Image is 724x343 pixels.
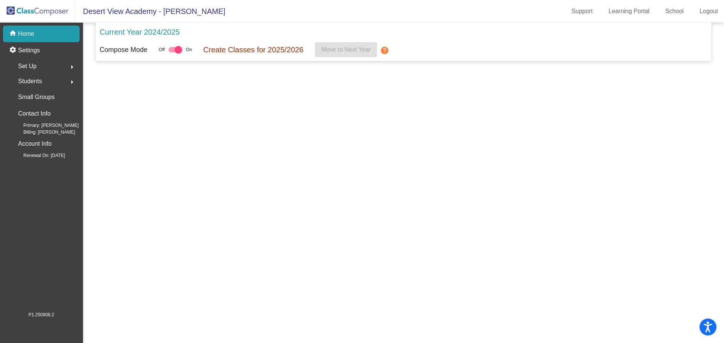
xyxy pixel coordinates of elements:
mat-icon: home [9,29,18,38]
span: Billing: [PERSON_NAME] [11,129,75,136]
a: School [659,5,690,17]
a: Support [566,5,599,17]
p: Create Classes for 2025/2026 [203,44,304,55]
span: Primary: [PERSON_NAME] [11,122,79,129]
span: Renewal On: [DATE] [11,152,65,159]
span: Desert View Academy - [PERSON_NAME] [75,5,225,17]
a: Logout [693,5,724,17]
p: Current Year 2024/2025 [100,26,179,38]
mat-icon: settings [9,46,18,55]
span: On [186,46,192,53]
p: Home [18,29,34,38]
p: Settings [18,46,40,55]
mat-icon: arrow_right [67,78,77,87]
span: Move to Next Year [321,46,371,53]
a: Learning Portal [603,5,656,17]
span: Set Up [18,61,37,72]
p: Small Groups [18,92,55,102]
p: Contact Info [18,108,51,119]
button: Move to Next Year [315,42,377,57]
span: Off [159,46,165,53]
mat-icon: arrow_right [67,63,77,72]
mat-icon: help [380,46,389,55]
span: Students [18,76,42,87]
p: Compose Mode [100,45,147,55]
p: Account Info [18,139,52,149]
